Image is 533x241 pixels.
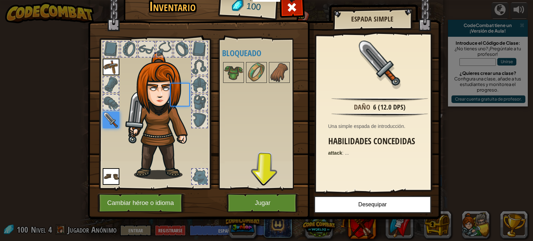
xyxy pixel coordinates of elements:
[328,137,435,146] h3: Habilidades concedidas
[222,49,309,58] h4: Bloqueado
[357,41,403,86] img: portrait.png
[103,59,119,75] img: portrait.png
[224,63,243,82] img: portrait.png
[270,63,289,82] img: portrait.png
[354,102,370,112] div: Daño
[328,150,342,156] strong: attack
[331,113,428,117] img: hr.png
[331,97,428,102] img: hr.png
[373,102,406,112] div: 6 (12.0 DPS)
[103,112,119,128] img: portrait.png
[342,150,345,156] span: :
[227,193,299,213] button: Jugar
[328,123,435,130] div: Una simple espada de introducción.
[314,196,431,213] button: Desequipar
[98,193,186,213] button: Cambiar héroe o idioma
[125,52,200,179] img: hair_f2.png
[345,150,349,156] span: ...
[247,63,266,82] img: portrait.png
[103,168,119,185] img: portrait.png
[340,15,405,23] h2: Espada Simple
